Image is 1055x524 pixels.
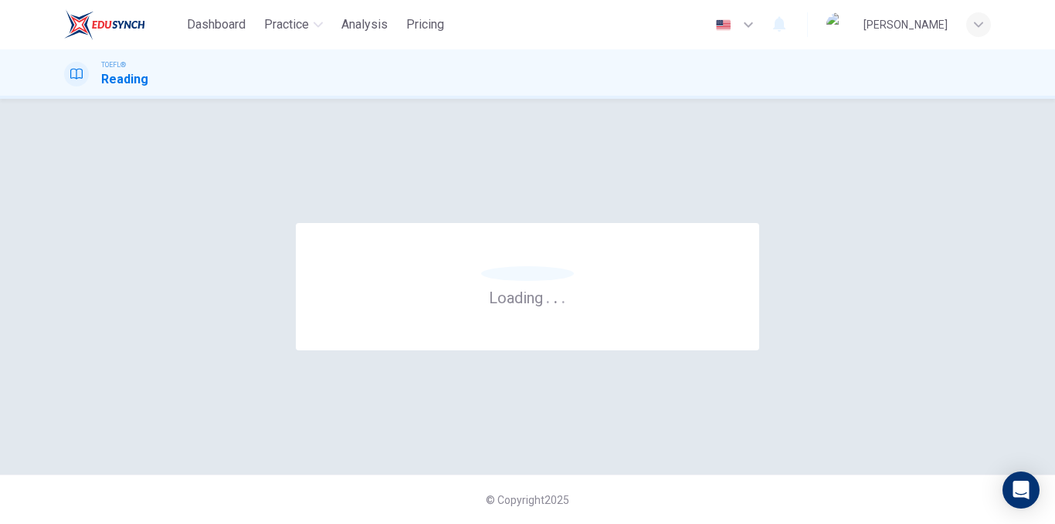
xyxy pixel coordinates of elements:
button: Dashboard [181,11,252,39]
a: EduSynch logo [64,9,181,40]
div: [PERSON_NAME] [863,15,948,34]
img: en [714,19,733,31]
span: Analysis [341,15,388,34]
span: Practice [264,15,309,34]
span: TOEFL® [101,59,126,70]
h6: . [553,283,558,309]
h6: Loading [489,287,566,307]
div: Open Intercom Messenger [1002,472,1040,509]
h6: . [545,283,551,309]
button: Analysis [335,11,394,39]
h6: . [561,283,566,309]
span: © Copyright 2025 [486,494,569,506]
button: Practice [258,11,329,39]
span: Dashboard [187,15,246,34]
img: EduSynch logo [64,9,145,40]
h1: Reading [101,70,148,89]
span: Pricing [406,15,444,34]
img: Profile picture [826,12,851,37]
button: Pricing [400,11,450,39]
